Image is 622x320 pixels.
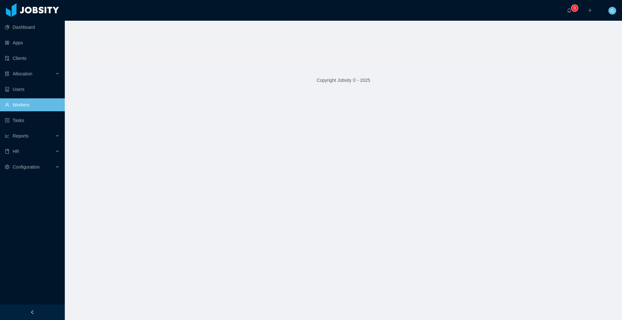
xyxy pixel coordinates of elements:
span: Configuration [13,164,40,170]
span: Allocation [13,71,32,76]
a: icon: auditClients [5,52,60,65]
i: icon: bell [567,8,571,13]
sup: 0 [571,5,578,11]
footer: Copyright Jobsity © - 2025 [65,69,622,92]
a: icon: pie-chartDashboard [5,21,60,34]
a: icon: profileTasks [5,114,60,127]
a: icon: appstoreApps [5,36,60,49]
a: icon: userWorkers [5,98,60,111]
span: HR [13,149,19,154]
i: icon: book [5,149,9,154]
i: icon: plus [588,8,592,13]
i: icon: line-chart [5,134,9,138]
i: icon: setting [5,165,9,169]
span: Reports [13,133,29,138]
span: G [611,7,614,15]
i: icon: solution [5,72,9,76]
a: icon: robotUsers [5,83,60,96]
